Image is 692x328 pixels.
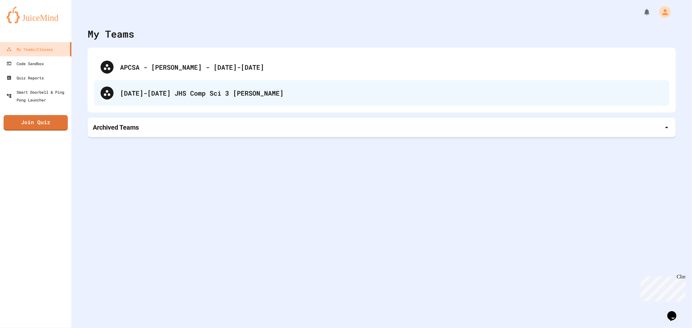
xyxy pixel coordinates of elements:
[631,6,652,18] div: My Notifications
[4,115,68,131] a: Join Quiz
[652,5,673,19] div: My Account
[120,88,663,98] div: [DATE]-[DATE] JHS Comp Sci 3 [PERSON_NAME]
[120,62,663,72] div: APCSA - [PERSON_NAME] - [DATE]-[DATE]
[638,274,686,301] iframe: chat widget
[665,302,686,322] iframe: chat widget
[6,6,65,23] img: logo-orange.svg
[6,88,69,104] div: Smart Doorbell & Ping Pong Launcher
[88,27,134,41] div: My Teams
[94,54,669,80] div: APCSA - [PERSON_NAME] - [DATE]-[DATE]
[93,123,139,132] p: Archived Teams
[6,74,44,82] div: Quiz Reports
[6,60,44,67] div: Code Sandbox
[94,80,669,106] div: [DATE]-[DATE] JHS Comp Sci 3 [PERSON_NAME]
[6,45,53,53] div: My Teams/Classes
[3,3,45,41] div: Chat with us now!Close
